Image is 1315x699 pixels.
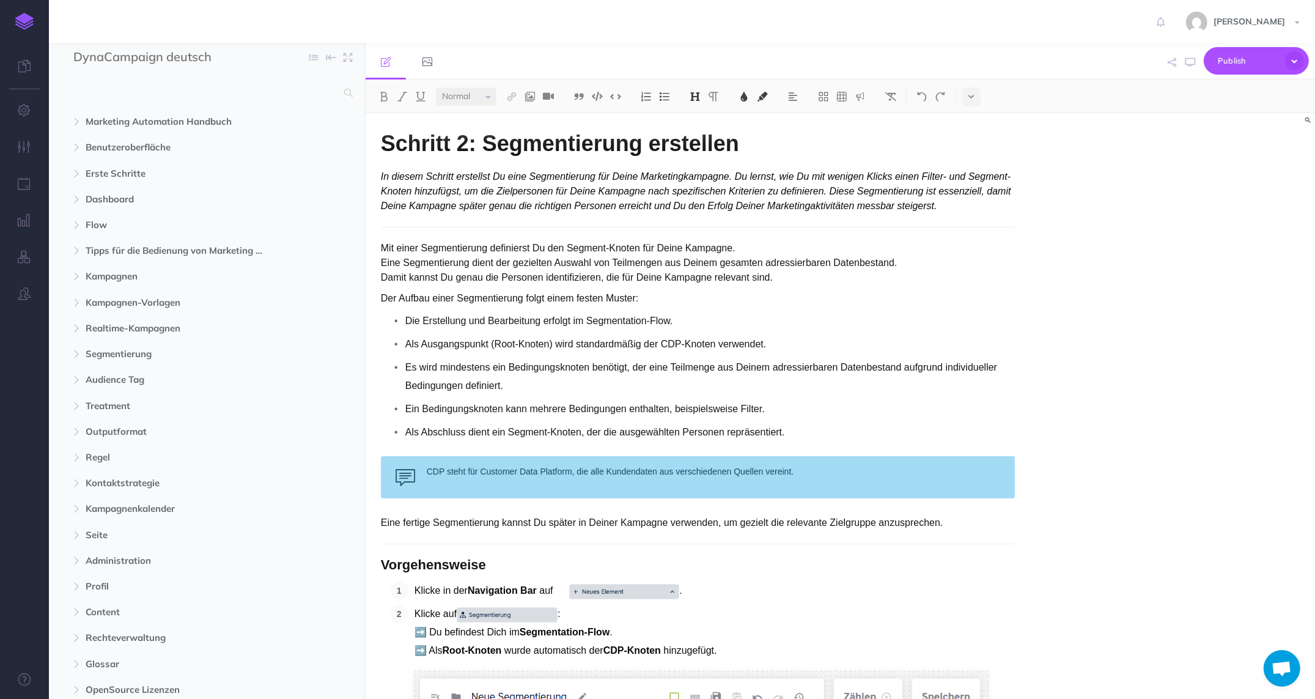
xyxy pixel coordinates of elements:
img: Bold button [378,92,389,102]
span: wurde automatisch der [504,645,603,656]
p: . [414,582,1015,600]
span: Benutzeroberfläche [86,140,276,155]
span: Profil [86,579,276,594]
span: Klicke auf [414,608,457,619]
span: Root-Knoten [443,645,502,656]
img: Link button [506,92,517,102]
img: Headings dropdown button [690,92,701,102]
span: : [558,608,560,619]
img: Blockquote button [573,92,584,102]
span: Der Aufbau einer Segmentierung folgt einem festen Muster: [381,293,639,303]
img: Inline code button [610,92,621,101]
div: Open chat [1264,650,1300,687]
img: Undo [916,92,927,102]
span: [PERSON_NAME] [1207,16,1291,27]
span: Glossar [86,657,276,671]
img: Button Neues Element [569,584,679,599]
span: Eine fertige Segmentierung kannst Du später in Deiner Kampagne verwenden, um gezielt die relevant... [381,517,943,528]
input: Documentation Name [73,48,217,67]
span: Kampagnen-Vorlagen [86,295,276,310]
input: Search [73,82,337,104]
span: Segmentierung [86,347,276,361]
img: Ordered list button [641,92,652,102]
img: Add video button [543,92,554,102]
span: hinzugefügt. [663,645,716,656]
img: Italic button [397,92,408,102]
span: Schritt 2: Segmentierung erstellen [381,131,739,156]
img: Text color button [739,92,750,102]
span: Tipps für die Bedienung von Marketing Automation [86,243,276,258]
span: In diesem Schritt erstellst Du eine Segmentierung für Deine Marketingkampagne. Du lernst, wie Du ... [381,171,1014,211]
img: Underline button [415,92,426,102]
span: Ein Bedingungsknoten kann mehrere Bedingungen enthalten, beispielsweise Filter. [405,404,765,414]
img: Text background color button [757,92,768,102]
span: Als Ausgangspunkt (Root-Knoten) wird standardmäßig der CDP-Knoten verwendet. [405,339,767,349]
span: Audience Tag [86,372,276,387]
img: Code block button [592,92,603,101]
span: Publish [1218,51,1279,70]
span: Regel [86,450,276,465]
span: Die Erstellung und Bearbeitung erfolgt im Segmentation-Flow. [405,316,673,326]
img: Alignment dropdown menu button [787,92,798,102]
span: Mit einer Segmentierung definierst Du den Segment-Knoten für Deine Kampagne. Eine Segmentierung d... [381,243,897,283]
span: Kampagnen [86,269,276,284]
span: Content [86,605,276,619]
span: Flow [86,218,276,232]
img: Callout dropdown menu button [855,92,866,102]
img: Redo [935,92,946,102]
img: Clear styles button [885,92,896,102]
img: Add image button [525,92,536,102]
div: CDP steht für Customer Data Platform, die alle Kundendaten aus verschiedenen Quellen vereint. [381,456,1015,498]
span: CDP-Knoten [603,645,661,656]
span: Marketing Automation Handbuch [86,114,276,129]
span: Kontaktstrategie [86,476,276,490]
span: Als Abschluss dient ein Segment-Knoten, der die ausgewählten Personen repräsentiert. [405,427,785,437]
span: OpenSource Lizenzen [86,682,276,697]
span: Vorgehensweise [381,557,486,572]
img: Unordered list button [659,92,670,102]
span: ➡️ Du befindest Dich im [414,627,520,637]
span: Treatment [86,399,276,413]
span: Dashboard [86,192,276,207]
img: Create table button [836,92,847,102]
span: Navigation Bar [468,585,537,596]
img: logo-mark.svg [15,13,34,30]
span: Rechteverwaltung [86,631,276,645]
span: Administration [86,553,276,568]
strong: Segmentation-Flow [520,627,610,637]
img: Button Neues Element > Segmentierung [457,607,558,623]
span: Klicke in der [414,585,468,596]
span: Kampagnenkalender [86,501,276,516]
span: Outputformat [86,424,276,439]
span: Realtime-Kampagnen [86,321,276,336]
span: Seite [86,528,276,542]
img: 7a7da18f02460fc3b630f9ef2d4b6b32.jpg [1186,12,1207,33]
span: Es wird mindestens ein Bedingungsknoten benötigt, der eine Teilmenge aus Deinem adressierbaren Da... [405,362,1000,391]
span: Erste Schritte [86,166,276,181]
span: auf [539,585,553,596]
img: Paragraph button [708,92,719,102]
button: Publish [1204,47,1309,75]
